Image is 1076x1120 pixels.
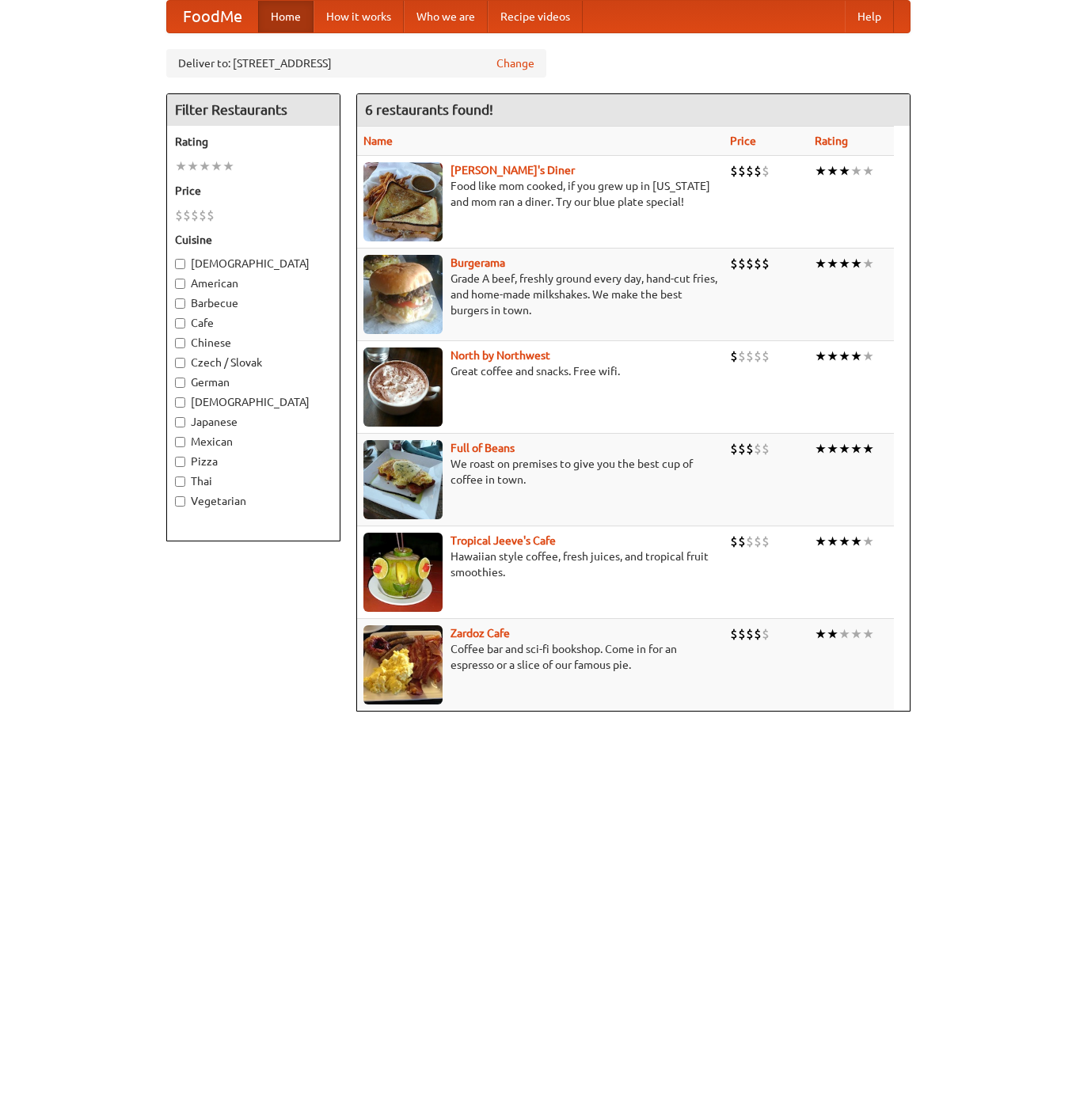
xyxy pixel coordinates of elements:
[815,440,827,457] li: ★
[451,164,575,177] a: [PERSON_NAME]'s Diner
[754,347,762,365] li: $
[488,1,583,32] a: Recipe videos
[738,625,746,643] li: $
[862,533,874,550] li: ★
[175,183,332,199] h5: Price
[175,394,332,410] label: [DEMOGRAPHIC_DATA]
[850,440,862,457] li: ★
[175,355,332,370] label: Czech / Slovak
[175,457,185,467] input: Pizza
[738,255,746,272] li: $
[850,625,862,643] li: ★
[850,162,862,180] li: ★
[175,298,185,309] input: Barbecue
[762,347,770,365] li: $
[363,347,443,427] img: north.jpg
[862,440,874,457] li: ★
[363,255,443,334] img: burgerama.jpg
[363,456,717,488] p: We roast on premises to give you the best cup of coffee in town.
[838,162,850,180] li: ★
[363,363,717,379] p: Great coffee and snacks. Free wifi.
[754,440,762,457] li: $
[730,440,738,457] li: $
[827,440,838,457] li: ★
[815,255,827,272] li: ★
[451,256,505,269] a: Burgerama
[175,275,332,291] label: American
[730,135,756,147] a: Price
[175,374,332,390] label: German
[815,625,827,643] li: ★
[207,207,215,224] li: $
[762,625,770,643] li: $
[175,473,332,489] label: Thai
[451,442,515,454] a: Full of Beans
[363,178,717,210] p: Food like mom cooked, if you grew up in [US_STATE] and mom ran a diner. Try our blue plate special!
[762,255,770,272] li: $
[850,255,862,272] li: ★
[746,255,754,272] li: $
[175,476,185,487] input: Thai
[175,335,332,351] label: Chinese
[815,533,827,550] li: ★
[175,358,185,368] input: Czech / Slovak
[730,255,738,272] li: $
[175,454,332,469] label: Pizza
[175,295,332,311] label: Barbecue
[746,162,754,180] li: $
[827,162,838,180] li: ★
[845,1,894,32] a: Help
[314,1,404,32] a: How it works
[730,625,738,643] li: $
[754,625,762,643] li: $
[862,625,874,643] li: ★
[175,414,332,430] label: Japanese
[762,162,770,180] li: $
[175,493,332,509] label: Vegetarian
[166,49,546,78] div: Deliver to: [STREET_ADDRESS]
[754,255,762,272] li: $
[762,440,770,457] li: $
[850,533,862,550] li: ★
[363,533,443,612] img: jeeves.jpg
[363,625,443,704] img: zardoz.jpg
[862,162,874,180] li: ★
[738,347,746,365] li: $
[175,207,183,224] li: $
[363,641,717,673] p: Coffee bar and sci-fi bookshop. Come in for an espresso or a slice of our famous pie.
[175,338,185,348] input: Chinese
[451,534,556,547] a: Tropical Jeeve's Cafe
[363,162,443,241] img: sallys.jpg
[827,347,838,365] li: ★
[451,349,550,362] a: North by Northwest
[222,158,234,175] li: ★
[175,256,332,271] label: [DEMOGRAPHIC_DATA]
[838,440,850,457] li: ★
[838,533,850,550] li: ★
[175,158,187,175] li: ★
[175,496,185,507] input: Vegetarian
[363,440,443,519] img: beans.jpg
[850,347,862,365] li: ★
[815,162,827,180] li: ★
[175,315,332,331] label: Cafe
[762,533,770,550] li: $
[363,135,393,147] a: Name
[827,255,838,272] li: ★
[175,437,185,447] input: Mexican
[738,162,746,180] li: $
[451,627,510,640] a: Zardoz Cafe
[363,549,717,580] p: Hawaiian style coffee, fresh juices, and tropical fruit smoothies.
[838,625,850,643] li: ★
[827,533,838,550] li: ★
[746,440,754,457] li: $
[730,162,738,180] li: $
[199,158,211,175] li: ★
[187,158,199,175] li: ★
[738,533,746,550] li: $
